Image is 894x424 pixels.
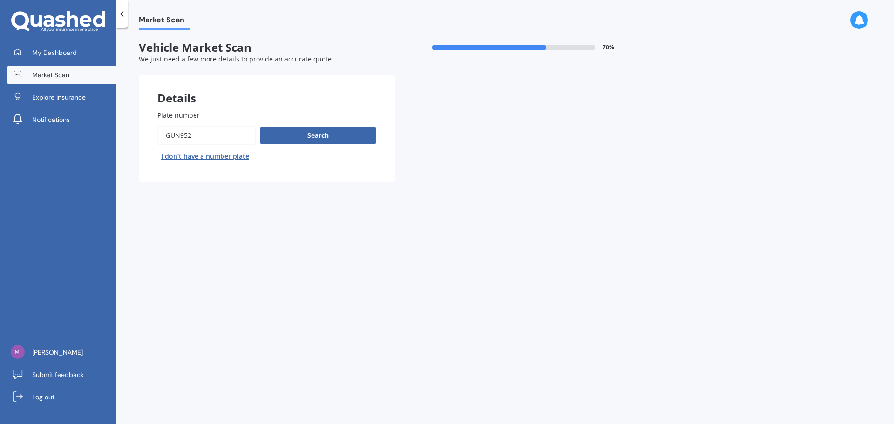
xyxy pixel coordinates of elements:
span: [PERSON_NAME] [32,348,83,357]
span: Explore insurance [32,93,86,102]
a: Market Scan [7,66,116,84]
span: Log out [32,392,54,402]
input: Enter plate number [157,126,256,145]
span: 70 % [603,44,614,51]
span: Notifications [32,115,70,124]
img: bbc24bc8c8c8b9dea24c228a30d9a49c [11,345,25,359]
a: [PERSON_NAME] [7,343,116,362]
span: Market Scan [32,70,69,80]
span: Plate number [157,111,200,120]
a: Explore insurance [7,88,116,107]
button: I don’t have a number plate [157,149,253,164]
div: Details [139,75,395,103]
a: My Dashboard [7,43,116,62]
a: Notifications [7,110,116,129]
button: Search [260,127,376,144]
a: Submit feedback [7,365,116,384]
span: Submit feedback [32,370,84,379]
span: My Dashboard [32,48,77,57]
span: Vehicle Market Scan [139,41,395,54]
a: Log out [7,388,116,406]
span: We just need a few more details to provide an accurate quote [139,54,332,63]
span: Market Scan [139,15,190,28]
